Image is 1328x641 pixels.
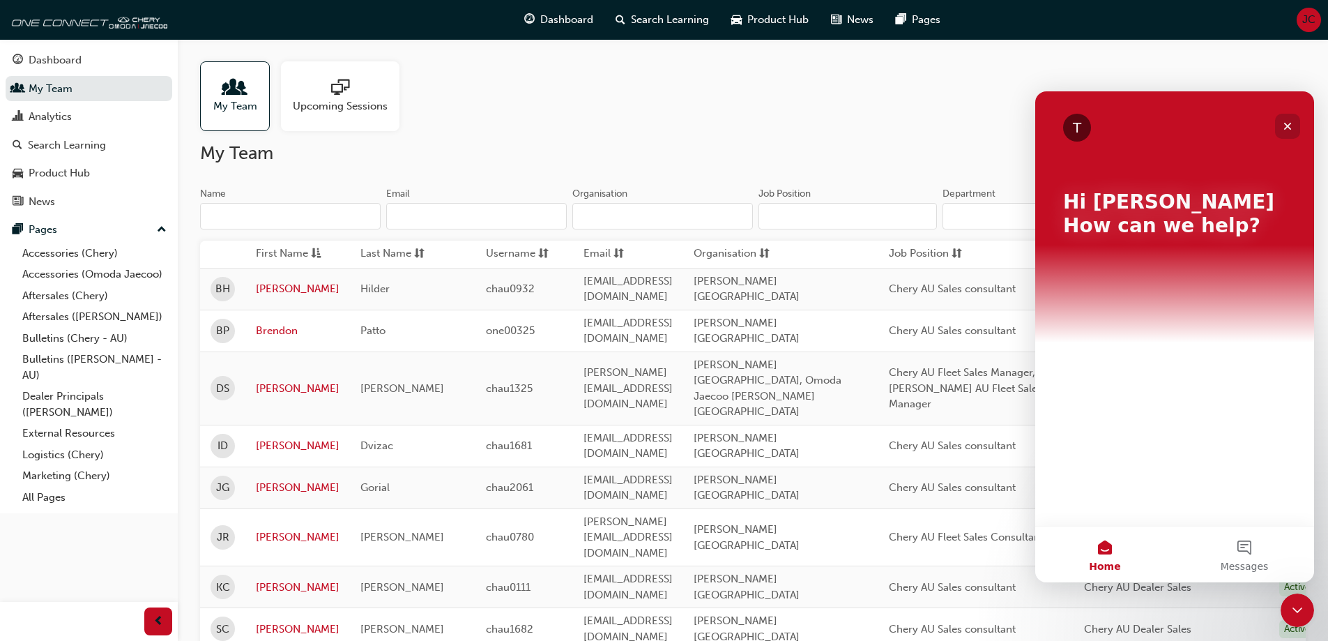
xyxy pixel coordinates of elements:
a: Accessories (Omoda Jaecoo) [17,264,172,285]
span: Chery AU Sales consultant [889,324,1016,337]
span: chart-icon [13,111,23,123]
span: Chery AU Fleet Sales Manager, [PERSON_NAME] AU Fleet Sales Manager [889,366,1042,410]
span: sorting-icon [414,246,425,263]
span: sorting-icon [538,246,549,263]
button: Last Namesorting-icon [360,246,437,263]
span: guage-icon [13,54,23,67]
span: [PERSON_NAME][GEOGRAPHIC_DATA] [694,432,800,460]
span: Gorial [360,481,390,494]
a: My Team [200,61,281,131]
button: Organisationsorting-icon [694,246,770,263]
button: DashboardMy TeamAnalyticsSearch LearningProduct HubNews [6,45,172,217]
a: Bulletins ([PERSON_NAME] - AU) [17,349,172,386]
span: DS [216,381,229,397]
span: ID [217,438,228,454]
span: Chery AU Dealer Sales [1084,581,1191,594]
input: Department [942,203,1121,229]
a: Marketing (Chery) [17,465,172,487]
span: asc-icon [311,246,321,263]
a: news-iconNews [820,6,885,34]
span: [PERSON_NAME] [360,623,444,635]
a: [PERSON_NAME] [256,621,339,638]
a: Dealer Principals ([PERSON_NAME]) [17,386,172,423]
span: chau0932 [486,282,535,295]
button: Pages [6,217,172,243]
span: BP [216,323,229,339]
span: News [847,12,873,28]
a: Aftersales (Chery) [17,285,172,307]
div: Product Hub [29,165,90,181]
div: News [29,194,55,210]
div: Analytics [29,109,72,125]
a: [PERSON_NAME] [256,438,339,454]
a: News [6,189,172,215]
span: [EMAIL_ADDRESS][DOMAIN_NAME] [583,573,673,601]
span: car-icon [13,167,23,180]
span: prev-icon [153,613,164,631]
span: Search Learning [631,12,709,28]
input: Job Position [758,203,937,229]
span: [EMAIL_ADDRESS][DOMAIN_NAME] [583,474,673,502]
a: Analytics [6,104,172,130]
span: Pages [912,12,940,28]
span: search-icon [616,11,625,29]
span: Hilder [360,282,390,295]
div: Active [1279,578,1315,597]
span: Chery AU Fleet Sales Consultant [889,531,1044,543]
div: Pages [29,222,57,238]
span: JR [217,529,229,545]
div: Name [200,187,226,201]
span: Chery AU Sales consultant [889,481,1016,494]
span: First Name [256,246,308,263]
div: Department [942,187,995,201]
a: External Resources [17,423,172,444]
span: Chery AU Sales consultant [889,282,1016,295]
span: [PERSON_NAME] [360,581,444,594]
span: [EMAIL_ADDRESS][DOMAIN_NAME] [583,317,673,345]
span: Chery AU Sales consultant [889,439,1016,452]
a: All Pages [17,487,172,508]
a: search-iconSearch Learning [604,6,720,34]
div: Active [1279,620,1315,639]
span: chau1325 [486,382,533,395]
button: Usernamesorting-icon [486,246,563,263]
h2: My Team [200,142,1306,165]
span: [PERSON_NAME][GEOGRAPHIC_DATA] [694,275,800,303]
a: pages-iconPages [885,6,952,34]
span: chau2061 [486,481,533,494]
span: chau1681 [486,439,532,452]
a: Logistics (Chery) [17,444,172,466]
img: oneconnect [7,6,167,33]
a: Bulletins (Chery - AU) [17,328,172,349]
a: [PERSON_NAME] [256,529,339,545]
span: [PERSON_NAME] [360,531,444,543]
button: JC [1297,8,1321,32]
span: [PERSON_NAME][GEOGRAPHIC_DATA] [694,317,800,345]
div: Search Learning [28,137,106,153]
input: Organisation [572,203,753,229]
a: Product Hub [6,160,172,186]
div: Email [386,187,410,201]
input: Email [386,203,567,229]
span: Upcoming Sessions [293,98,388,114]
span: pages-icon [13,224,23,236]
a: Dashboard [6,47,172,73]
span: Patto [360,324,386,337]
input: Name [200,203,381,229]
a: Brendon [256,323,339,339]
span: [EMAIL_ADDRESS][DOMAIN_NAME] [583,432,673,460]
span: people-icon [226,79,244,98]
span: Chery AU Sales consultant [889,581,1016,594]
a: Aftersales ([PERSON_NAME]) [17,306,172,328]
span: [PERSON_NAME][GEOGRAPHIC_DATA], Omoda Jaecoo [PERSON_NAME][GEOGRAPHIC_DATA] [694,359,841,418]
span: sorting-icon [759,246,770,263]
span: people-icon [13,83,23,96]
